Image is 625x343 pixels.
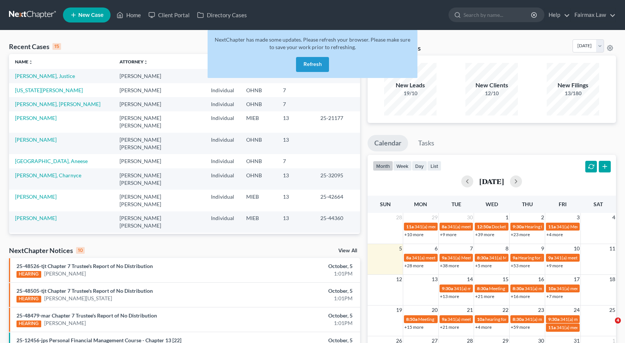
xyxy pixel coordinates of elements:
[414,201,427,207] span: Mon
[469,244,474,253] span: 7
[442,255,447,261] span: 9a
[245,312,353,319] div: October, 5
[411,135,441,151] a: Tasks
[240,190,277,211] td: MIEB
[44,270,86,277] a: [PERSON_NAME]
[114,83,205,97] td: [PERSON_NAME]
[511,324,530,330] a: +59 more
[277,111,314,133] td: 13
[314,111,360,133] td: 25-21177
[395,213,403,222] span: 28
[466,306,474,315] span: 21
[505,244,509,253] span: 8
[427,161,441,171] button: list
[240,168,277,190] td: OHNB
[545,8,570,22] a: Help
[240,211,277,233] td: MIEB
[296,57,329,72] button: Refresh
[447,316,520,322] span: 341(a) meeting for [PERSON_NAME]
[113,8,145,22] a: Home
[502,306,509,315] span: 22
[573,306,580,315] span: 24
[609,306,616,315] span: 25
[548,286,556,291] span: 10a
[120,59,148,64] a: Attorneyunfold_more
[615,318,621,324] span: 4
[440,232,456,237] a: +9 more
[479,177,504,185] h2: [DATE]
[513,286,524,291] span: 8:30a
[440,324,459,330] a: +21 more
[576,213,580,222] span: 3
[600,318,618,336] iframe: Intercom live chat
[28,60,33,64] i: unfold_more
[215,36,410,50] span: NextChapter has made some updates. Please refresh your browser. Please make sure to save your wor...
[546,232,563,237] a: +4 more
[513,316,524,322] span: 8:30a
[431,213,438,222] span: 29
[452,201,461,207] span: Tue
[52,43,61,50] div: 15
[145,8,193,22] a: Client Portal
[522,201,533,207] span: Thu
[205,83,240,97] td: Individual
[466,213,474,222] span: 30
[398,244,403,253] span: 5
[314,168,360,190] td: 25-32095
[442,224,447,229] span: 8a
[277,233,314,247] td: 7
[447,255,551,261] span: 341(a) Meeting for Rayneshia [GEOGRAPHIC_DATA]
[15,215,57,221] a: [PERSON_NAME]
[16,263,153,269] a: 25-48526-tjt Chapter 7 Trustee's Report of No Distribution
[477,286,488,291] span: 8:30a
[465,81,518,90] div: New Clients
[513,224,524,229] span: 9:30a
[537,275,545,284] span: 16
[571,8,616,22] a: Fairmax Law
[404,263,423,268] a: +28 more
[518,255,616,261] span: Hearing for [PERSON_NAME] & [PERSON_NAME]
[240,111,277,133] td: MIEB
[477,224,491,229] span: 12:50a
[314,190,360,211] td: 25-42664
[477,316,484,322] span: 10a
[205,111,240,133] td: Individual
[505,213,509,222] span: 1
[240,83,277,97] td: OHNB
[15,158,88,164] a: [GEOGRAPHIC_DATA], Aneese
[548,316,559,322] span: 9:30a
[205,97,240,111] td: Individual
[114,168,205,190] td: [PERSON_NAME] [PERSON_NAME]
[205,190,240,211] td: Individual
[114,111,205,133] td: [PERSON_NAME] [PERSON_NAME]
[404,232,423,237] a: +10 more
[16,271,41,278] div: HEARING
[434,244,438,253] span: 6
[15,193,57,200] a: [PERSON_NAME]
[205,154,240,168] td: Individual
[559,201,567,207] span: Fri
[492,224,559,229] span: Docket Text: for [PERSON_NAME]
[440,263,459,268] a: +38 more
[277,190,314,211] td: 13
[245,287,353,295] div: October, 5
[412,255,484,261] span: 341(a) meeting for [PERSON_NAME]
[540,244,545,253] span: 9
[240,233,277,247] td: OHNB
[193,8,251,22] a: Directory Cases
[406,316,417,322] span: 8:50a
[44,319,86,327] a: [PERSON_NAME]
[44,295,112,302] a: [PERSON_NAME][US_STATE]
[612,213,616,222] span: 4
[205,211,240,233] td: Individual
[537,306,545,315] span: 23
[368,135,408,151] a: Calendar
[245,295,353,302] div: 1:01PM
[205,133,240,154] td: Individual
[395,306,403,315] span: 19
[525,316,597,322] span: 341(a) meeting for [PERSON_NAME]
[511,294,530,299] a: +16 more
[464,8,532,22] input: Search by name...
[205,168,240,190] td: Individual
[475,232,494,237] a: +39 more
